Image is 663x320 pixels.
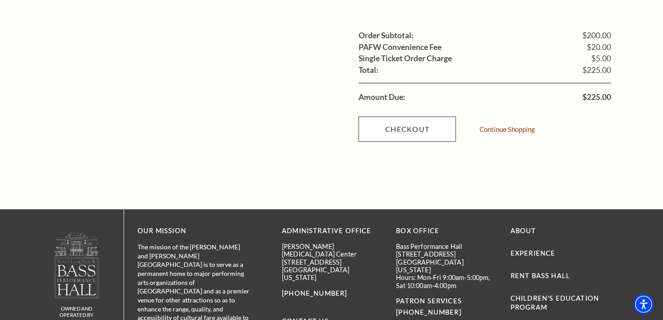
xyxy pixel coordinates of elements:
[591,54,611,63] span: $5.00
[396,274,497,289] p: Hours: Mon-Fri 9:00am-5:00pm, Sat 10:00am-4:00pm
[359,93,405,101] label: Amount Due:
[511,294,599,311] a: Children's Education Program
[138,225,250,237] p: OUR MISSION
[359,54,452,63] label: Single Ticket Order Charge
[582,66,611,74] span: $225.00
[582,93,611,101] span: $225.00
[634,294,654,314] div: Accessibility Menu
[396,225,497,237] p: BOX OFFICE
[54,232,100,298] img: owned and operated by Performing Arts Fort Worth, A NOT-FOR-PROFIT 501(C)3 ORGANIZATION
[511,272,570,279] a: Rent Bass Hall
[396,296,497,318] p: PATRON SERVICES [PHONE_NUMBER]
[282,258,382,266] p: [STREET_ADDRESS]
[479,126,535,133] a: Continue Shopping
[582,32,611,40] span: $200.00
[396,243,497,250] p: Bass Performance Hall
[396,250,497,258] p: [STREET_ADDRESS]
[511,227,536,234] a: About
[511,249,556,257] a: Experience
[359,32,414,40] label: Order Subtotal:
[282,266,382,282] p: [GEOGRAPHIC_DATA][US_STATE]
[359,117,456,142] a: Checkout
[587,43,611,51] span: $20.00
[282,225,382,237] p: Administrative Office
[282,288,382,299] p: [PHONE_NUMBER]
[282,243,382,258] p: [PERSON_NAME][MEDICAL_DATA] Center
[396,258,497,274] p: [GEOGRAPHIC_DATA][US_STATE]
[359,66,378,74] label: Total:
[359,43,442,51] label: PAFW Convenience Fee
